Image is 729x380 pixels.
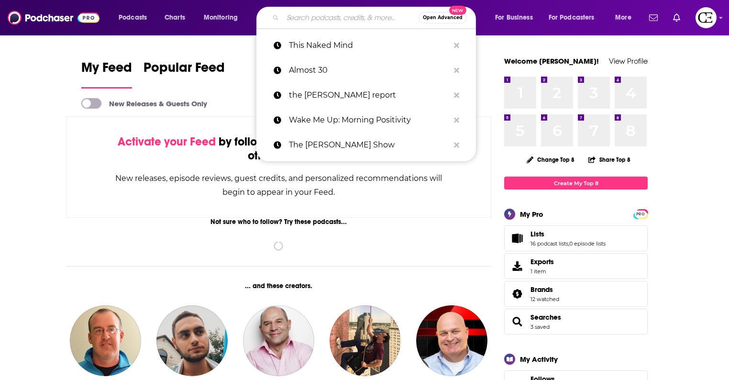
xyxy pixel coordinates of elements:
[265,7,485,29] div: Search podcasts, credits, & more...
[508,232,527,245] a: Lists
[423,15,463,20] span: Open Advanced
[204,11,238,24] span: Monitoring
[521,154,580,166] button: Change Top 8
[114,135,443,163] div: by following Podcasts, Creators, Lists, and other Users!
[504,281,648,307] span: Brands
[158,10,191,25] a: Charts
[81,59,132,81] span: My Feed
[289,33,449,58] p: This Naked Mind
[289,133,449,157] p: The Don Lemon Show
[508,287,527,301] a: Brands
[569,240,606,247] a: 0 episode lists
[635,210,646,217] a: PRO
[608,10,643,25] button: open menu
[696,7,717,28] span: Logged in as cozyearthaudio
[542,10,608,25] button: open menu
[449,6,466,15] span: New
[508,259,527,273] span: Exports
[504,177,648,190] a: Create My Top 8
[504,309,648,335] span: Searches
[256,133,476,157] a: The [PERSON_NAME] Show
[289,58,449,83] p: Almost 30
[508,315,527,328] a: Searches
[81,98,207,109] a: New Releases & Guests Only
[504,225,648,251] span: Lists
[495,11,533,24] span: For Business
[504,253,648,279] a: Exports
[645,10,662,26] a: Show notifications dropdown
[488,10,545,25] button: open menu
[256,83,476,108] a: the [PERSON_NAME] report
[530,257,554,266] span: Exports
[609,56,648,66] a: View Profile
[568,240,569,247] span: ,
[419,12,467,23] button: Open AdvancedNew
[144,59,225,81] span: Popular Feed
[530,285,559,294] a: Brands
[530,324,550,330] a: 3 saved
[520,210,543,219] div: My Pro
[243,305,314,376] img: Vincent Moscato
[530,313,561,322] a: Searches
[669,10,684,26] a: Show notifications dropdown
[283,10,419,25] input: Search podcasts, credits, & more...
[530,285,553,294] span: Brands
[118,134,216,149] span: Activate your Feed
[549,11,595,24] span: For Podcasters
[289,108,449,133] p: Wake Me Up: Morning Positivity
[530,268,554,275] span: 1 item
[530,240,568,247] a: 16 podcast lists
[504,56,599,66] a: Welcome [PERSON_NAME]!
[8,9,99,27] img: Podchaser - Follow, Share and Rate Podcasts
[256,108,476,133] a: Wake Me Up: Morning Positivity
[696,7,717,28] button: Show profile menu
[635,211,646,218] span: PRO
[530,230,606,238] a: Lists
[81,59,132,89] a: My Feed
[696,7,717,28] img: User Profile
[165,11,185,24] span: Charts
[197,10,250,25] button: open menu
[520,355,558,364] div: My Activity
[144,59,225,89] a: Popular Feed
[256,58,476,83] a: Almost 30
[256,33,476,58] a: This Naked Mind
[530,230,544,238] span: Lists
[66,282,491,290] div: ... and these creators.
[615,11,631,24] span: More
[112,10,159,25] button: open menu
[330,305,400,376] img: Christopher Page
[588,150,631,169] button: Share Top 8
[70,305,141,376] img: Eli Savoie
[66,218,491,226] div: Not sure who to follow? Try these podcasts...
[114,171,443,199] div: New releases, episode reviews, guest credits, and personalized recommendations will begin to appe...
[416,305,487,376] img: Sean Pendergast
[530,296,559,302] a: 12 watched
[156,305,227,376] img: Scott Reichel
[119,11,147,24] span: Podcasts
[289,83,449,108] p: the wright report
